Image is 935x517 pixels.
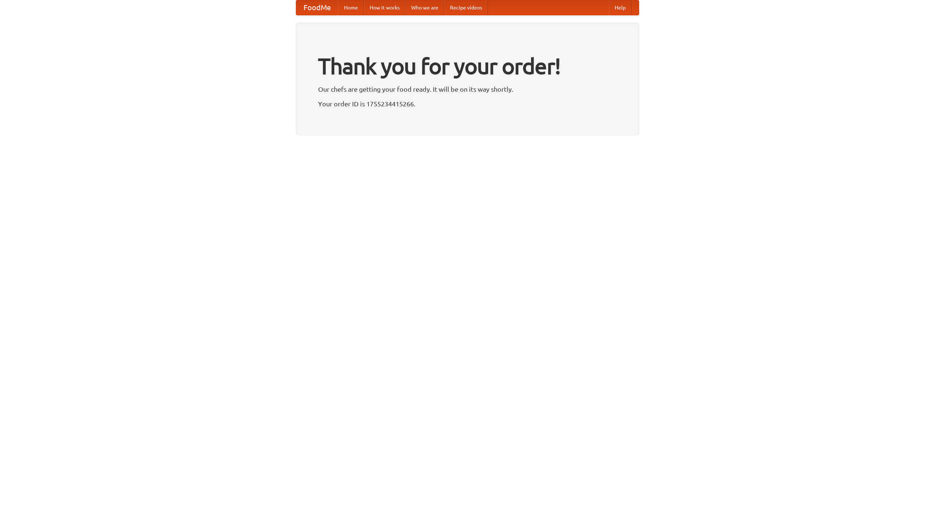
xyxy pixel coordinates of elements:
h1: Thank you for your order! [318,49,617,84]
p: Our chefs are getting your food ready. It will be on its way shortly. [318,84,617,95]
a: Home [338,0,364,15]
a: How it works [364,0,405,15]
a: Recipe videos [444,0,488,15]
a: FoodMe [296,0,338,15]
a: Who we are [405,0,444,15]
a: Help [609,0,631,15]
p: Your order ID is 1755234415266. [318,98,617,109]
